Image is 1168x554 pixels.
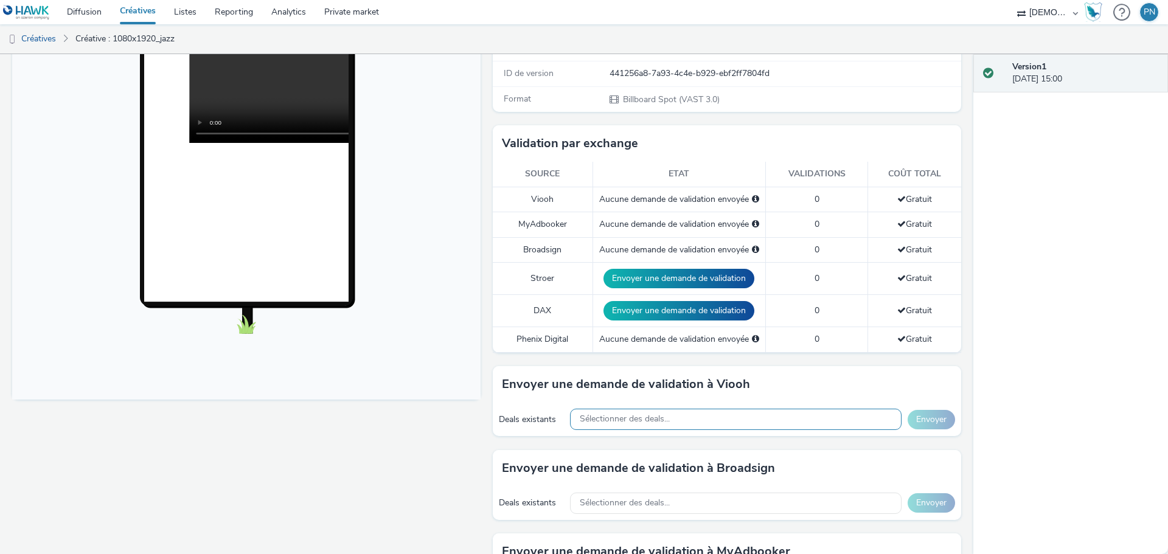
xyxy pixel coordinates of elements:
[897,333,932,345] span: Gratuit
[493,162,593,187] th: Source
[493,263,593,295] td: Stroer
[603,269,754,288] button: Envoyer une demande de validation
[752,193,759,206] div: Sélectionnez un deal ci-dessous et cliquez sur Envoyer pour envoyer une demande de validation à V...
[752,218,759,230] div: Sélectionnez un deal ci-dessous et cliquez sur Envoyer pour envoyer une demande de validation à M...
[815,305,819,316] span: 0
[499,497,564,509] div: Deals existants
[69,24,181,54] a: Créative : 1080x1920_jazz
[897,193,932,205] span: Gratuit
[493,327,593,352] td: Phenix Digital
[622,94,720,105] span: Billboard Spot (VAST 3.0)
[493,295,593,327] td: DAX
[493,187,593,212] td: Viooh
[815,272,819,284] span: 0
[908,410,955,429] button: Envoyer
[502,459,775,477] h3: Envoyer une demande de validation à Broadsign
[6,33,18,46] img: dooh
[765,162,868,187] th: Validations
[1144,3,1155,21] div: PN
[603,301,754,320] button: Envoyer une demande de validation
[1084,2,1107,22] a: Hawk Academy
[752,333,759,345] div: Sélectionnez un deal ci-dessous et cliquez sur Envoyer pour envoyer une demande de validation à P...
[1012,61,1158,86] div: [DATE] 15:00
[815,218,819,230] span: 0
[580,498,670,508] span: Sélectionner des deals...
[504,68,554,79] span: ID de version
[1012,61,1046,72] strong: Version 1
[502,375,750,393] h3: Envoyer une demande de validation à Viooh
[815,244,819,255] span: 0
[593,162,765,187] th: Etat
[504,93,531,105] span: Format
[499,414,564,426] div: Deals existants
[599,244,759,256] div: Aucune demande de validation envoyée
[897,244,932,255] span: Gratuit
[752,244,759,256] div: Sélectionnez un deal ci-dessous et cliquez sur Envoyer pour envoyer une demande de validation à B...
[493,212,593,237] td: MyAdbooker
[815,193,819,205] span: 0
[599,193,759,206] div: Aucune demande de validation envoyée
[599,333,759,345] div: Aucune demande de validation envoyée
[897,218,932,230] span: Gratuit
[599,218,759,230] div: Aucune demande de validation envoyée
[868,162,961,187] th: Coût total
[908,493,955,513] button: Envoyer
[815,333,819,345] span: 0
[897,272,932,284] span: Gratuit
[1084,2,1102,22] img: Hawk Academy
[493,237,593,262] td: Broadsign
[580,414,670,424] span: Sélectionner des deals...
[610,68,960,80] div: 441256a8-7a93-4c4e-b929-ebf2ff7804fd
[3,5,50,20] img: undefined Logo
[897,305,932,316] span: Gratuit
[502,134,638,153] h3: Validation par exchange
